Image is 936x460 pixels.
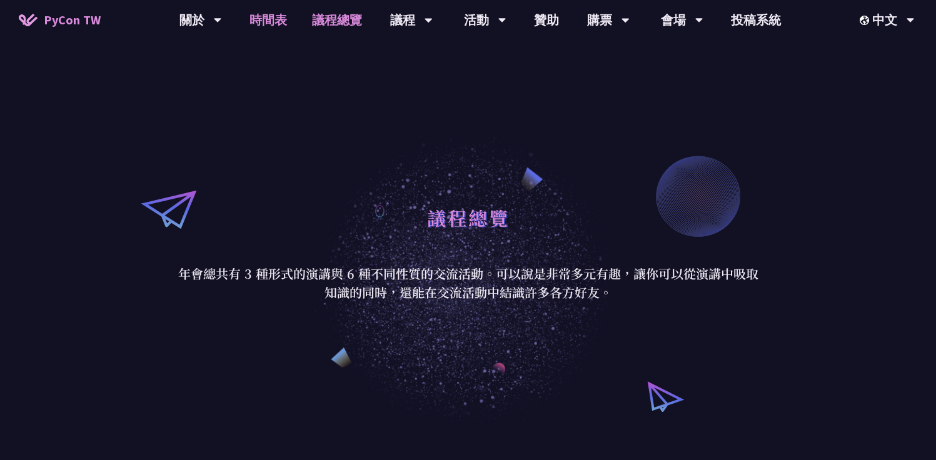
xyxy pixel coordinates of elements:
[427,199,510,236] h1: 議程總覽
[6,4,113,36] a: PyCon TW
[178,264,759,302] p: 年會總共有 3 種形式的演講與 6 種不同性質的交流活動。可以說是非常多元有趣，讓你可以從演講中吸取知識的同時，還能在交流活動中結識許多各方好友。
[44,11,101,29] span: PyCon TW
[860,16,872,25] img: Locale Icon
[19,14,38,26] img: Home icon of PyCon TW 2025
